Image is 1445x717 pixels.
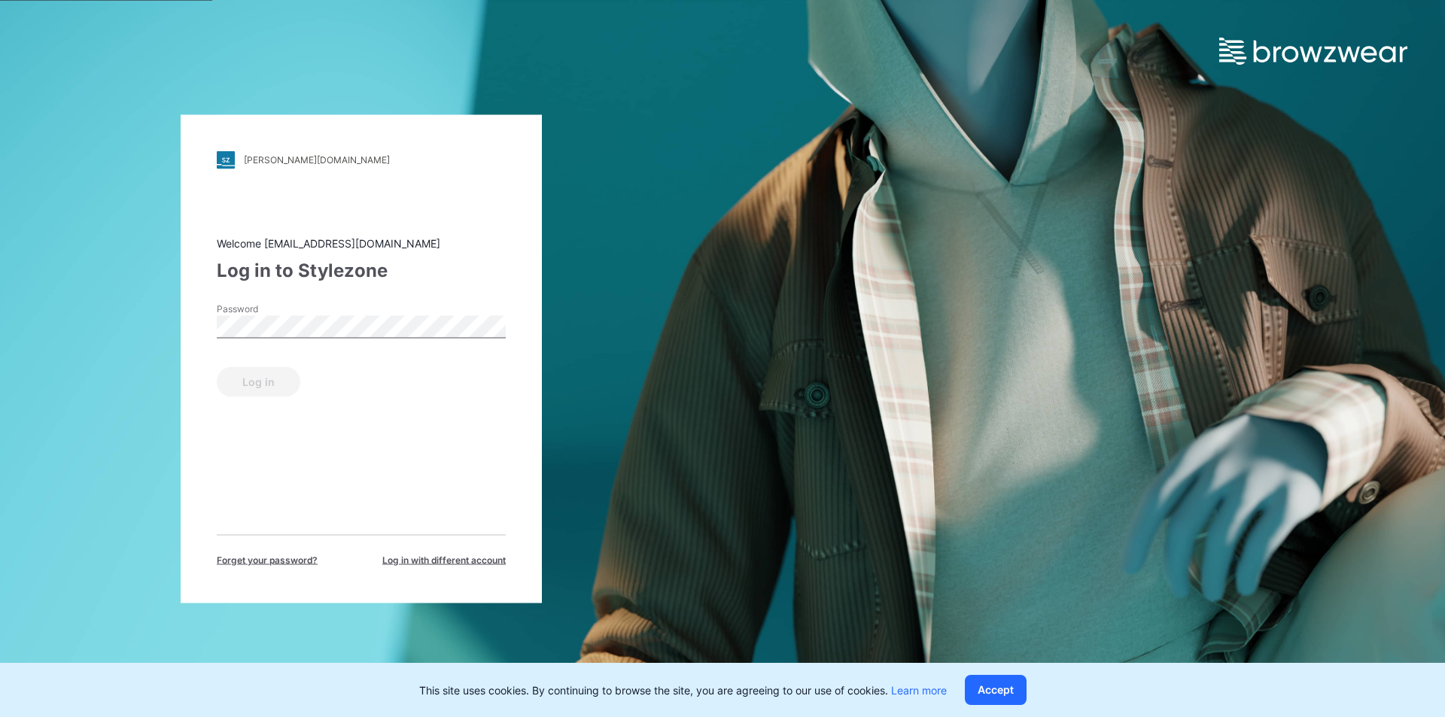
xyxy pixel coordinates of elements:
div: Welcome [EMAIL_ADDRESS][DOMAIN_NAME] [217,235,506,251]
p: This site uses cookies. By continuing to browse the site, you are agreeing to our use of cookies. [419,682,947,698]
div: Log in to Stylezone [217,257,506,284]
span: Log in with different account [382,553,506,567]
a: Learn more [891,684,947,697]
span: Forget your password? [217,553,318,567]
img: stylezone-logo.562084cfcfab977791bfbf7441f1a819.svg [217,150,235,169]
button: Accept [965,675,1027,705]
a: [PERSON_NAME][DOMAIN_NAME] [217,150,506,169]
img: browzwear-logo.e42bd6dac1945053ebaf764b6aa21510.svg [1219,38,1407,65]
label: Password [217,302,322,315]
div: [PERSON_NAME][DOMAIN_NAME] [244,154,390,166]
